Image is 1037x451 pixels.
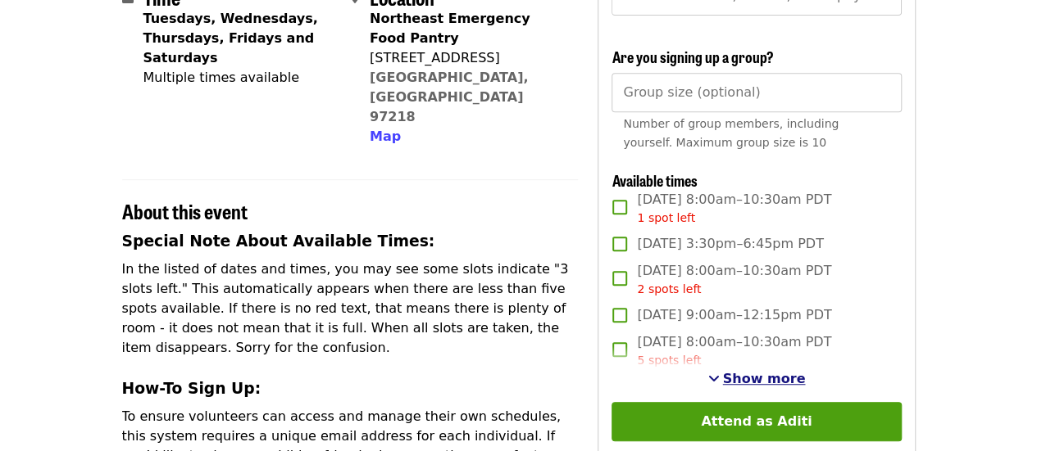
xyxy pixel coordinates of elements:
[370,70,529,124] a: [GEOGRAPHIC_DATA], [GEOGRAPHIC_DATA] 97218
[122,259,579,358] p: In the listed of dates and times, you may see some slots indicate "3 slots left." This automatica...
[122,380,262,397] strong: How-To Sign Up:
[370,11,530,46] strong: Northeast Emergency Food Pantry
[637,211,695,224] span: 1 spot left
[637,234,823,254] span: [DATE] 3:30pm–6:45pm PDT
[637,190,831,227] span: [DATE] 8:00am–10:30am PDT
[637,261,831,298] span: [DATE] 8:00am–10:30am PDT
[612,46,773,67] span: Are you signing up a group?
[637,305,831,325] span: [DATE] 9:00am–12:15pm PDT
[708,369,806,389] button: See more timeslots
[122,232,435,250] strong: Special Note About Available Times:
[612,402,901,441] button: Attend as Aditi
[623,117,839,149] span: Number of group members, including yourself. Maximum group size is 10
[612,73,901,112] input: [object Object]
[723,371,806,386] span: Show more
[370,48,565,68] div: [STREET_ADDRESS]
[122,196,248,225] span: About this event
[143,11,318,65] strong: Tuesdays, Wednesdays, Thursdays, Fridays and Saturdays
[612,169,697,191] span: Available times
[370,127,401,147] button: Map
[637,332,831,369] span: [DATE] 8:00am–10:30am PDT
[637,282,701,295] span: 2 spots left
[370,129,401,144] span: Map
[143,68,337,88] div: Multiple times available
[637,354,701,367] span: 5 spots left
